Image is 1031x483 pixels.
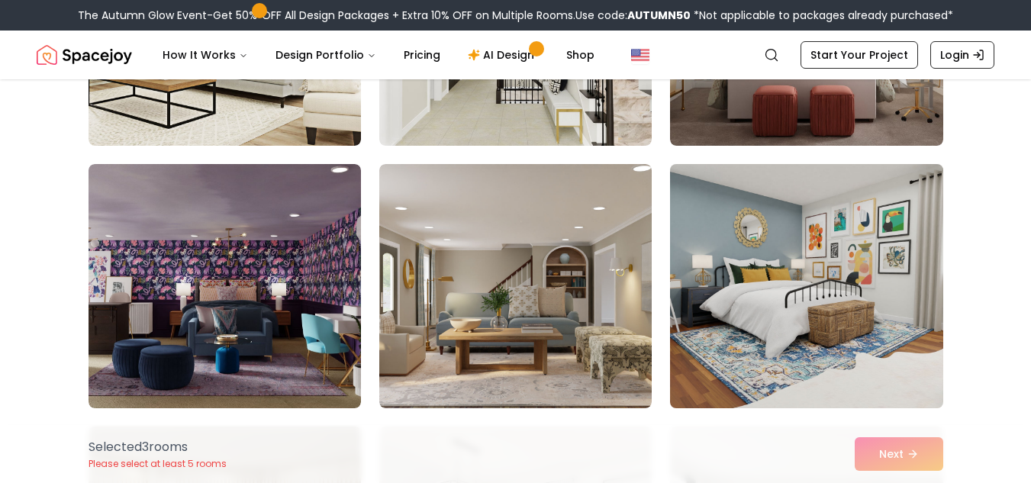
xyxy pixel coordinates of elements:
[78,8,953,23] div: The Autumn Glow Event-Get 50% OFF All Design Packages + Extra 10% OFF on Multiple Rooms.
[89,164,361,408] img: Room room-22
[391,40,453,70] a: Pricing
[627,8,691,23] b: AUTUMN50
[37,40,132,70] img: Spacejoy Logo
[801,41,918,69] a: Start Your Project
[379,164,652,408] img: Room room-23
[150,40,260,70] button: How It Works
[89,458,227,470] p: Please select at least 5 rooms
[37,40,132,70] a: Spacejoy
[456,40,551,70] a: AI Design
[37,31,994,79] nav: Global
[89,438,227,456] p: Selected 3 room s
[930,41,994,69] a: Login
[691,8,953,23] span: *Not applicable to packages already purchased*
[554,40,607,70] a: Shop
[575,8,691,23] span: Use code:
[263,40,388,70] button: Design Portfolio
[663,158,949,414] img: Room room-24
[150,40,607,70] nav: Main
[631,46,649,64] img: United States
